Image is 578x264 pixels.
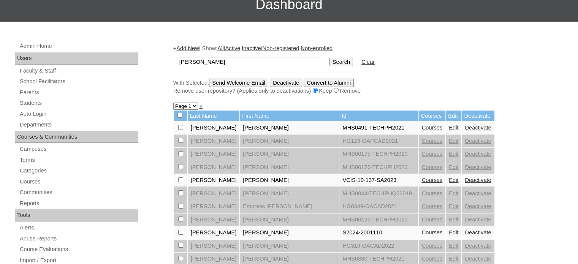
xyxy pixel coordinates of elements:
a: Non-enrolled [301,45,333,51]
a: Deactivate [465,256,491,262]
a: Course Evaluations [19,245,138,254]
a: Deactivate [465,243,491,249]
a: Faculty & Staff [19,66,138,76]
td: [PERSON_NAME] [240,174,339,187]
a: Deactivate [465,229,491,236]
a: Edit [449,217,458,223]
td: [PERSON_NAME] [240,240,339,253]
a: » [200,103,203,109]
a: Edit [449,138,458,144]
td: MHS00126-TECHPH2020 [339,213,418,226]
td: [PERSON_NAME] [188,148,240,161]
td: Id [339,111,418,122]
a: Auto Login [19,109,138,119]
td: Courses [419,111,446,122]
td: [PERSON_NAME] [188,213,240,226]
a: Deactivate [465,151,491,157]
a: Edit [449,229,458,236]
td: [PERSON_NAME] [240,161,339,174]
a: Courses [422,190,443,196]
td: [PERSON_NAME] [240,226,339,239]
a: Courses [422,125,443,131]
td: HG123-OAPCAD2021 [339,135,418,148]
a: Terms [19,155,138,165]
a: Alerts [19,223,138,232]
a: Edit [449,151,458,157]
a: Deactivate [465,125,491,131]
td: [PERSON_NAME] [188,174,240,187]
input: Search [329,58,353,66]
a: Deactivate [465,203,491,209]
td: [PERSON_NAME] [188,240,240,253]
a: Active [225,45,240,51]
a: Courses [422,138,443,144]
td: MHS0491-TECHPH2021 [339,122,418,134]
td: [PERSON_NAME] [240,148,339,161]
td: [PERSON_NAME] [188,187,240,200]
div: + | Show: | | | | [173,44,549,95]
td: MHS00176-TECHPH2020 [339,161,418,174]
a: Parents [19,88,138,97]
a: Campuses [19,144,138,154]
td: [PERSON_NAME] [188,135,240,148]
input: Deactivate [270,79,302,87]
a: Edit [449,190,458,196]
a: Courses [422,151,443,157]
td: [PERSON_NAME] [188,226,240,239]
a: Inactive [242,45,261,51]
div: Remove user repository? (Applies only to deactivations) Keep Remove [173,87,549,95]
a: Deactivate [465,138,491,144]
a: Departments [19,120,138,130]
input: Convert to Alumni [304,79,354,87]
a: Admin Home [19,41,138,51]
div: Tools [15,209,138,221]
a: Courses [19,177,138,187]
a: Courses [422,177,443,183]
td: [PERSON_NAME] [188,200,240,213]
a: Deactivate [465,217,491,223]
td: HG0349-OACAD2021 [339,200,418,213]
td: [PERSON_NAME] [240,122,339,134]
td: Empress [PERSON_NAME] [240,200,339,213]
a: Abuse Reports [19,234,138,243]
a: School Facilitators [19,77,138,86]
a: Deactivate [465,190,491,196]
td: [PERSON_NAME] [240,187,339,200]
a: Deactivate [465,177,491,183]
a: Edit [449,203,458,209]
a: Communities [19,188,138,197]
a: All [217,45,223,51]
td: First Name [240,111,339,122]
td: Edit [446,111,461,122]
td: Deactivate [462,111,494,122]
a: Courses [422,256,443,262]
a: Edit [449,256,458,262]
a: Non-registered [262,45,299,51]
a: Courses [422,217,443,223]
a: Clear [361,59,375,65]
td: MHS00175-TECHPH2020 [339,148,418,161]
td: [PERSON_NAME] [240,213,339,226]
a: Edit [449,164,458,170]
td: Last Name [188,111,240,122]
a: Students [19,98,138,108]
a: Courses [422,164,443,170]
a: Add New [176,45,199,51]
a: Courses [422,203,443,209]
a: Reports [19,199,138,208]
td: [PERSON_NAME] [188,122,240,134]
div: Users [15,52,138,65]
input: Search [178,57,321,67]
input: Send Welcome Email [209,79,268,87]
td: VCIS-10-137-SA2023 [339,174,418,187]
a: Courses [422,243,443,249]
td: [PERSON_NAME] [240,135,339,148]
a: Courses [422,229,443,236]
td: HG319-OACAD2022 [339,240,418,253]
div: With Selected: [173,79,549,95]
a: Edit [449,243,458,249]
a: Deactivate [465,164,491,170]
td: S2024-2001110 [339,226,418,239]
a: Categories [19,166,138,175]
a: Edit [449,125,458,131]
